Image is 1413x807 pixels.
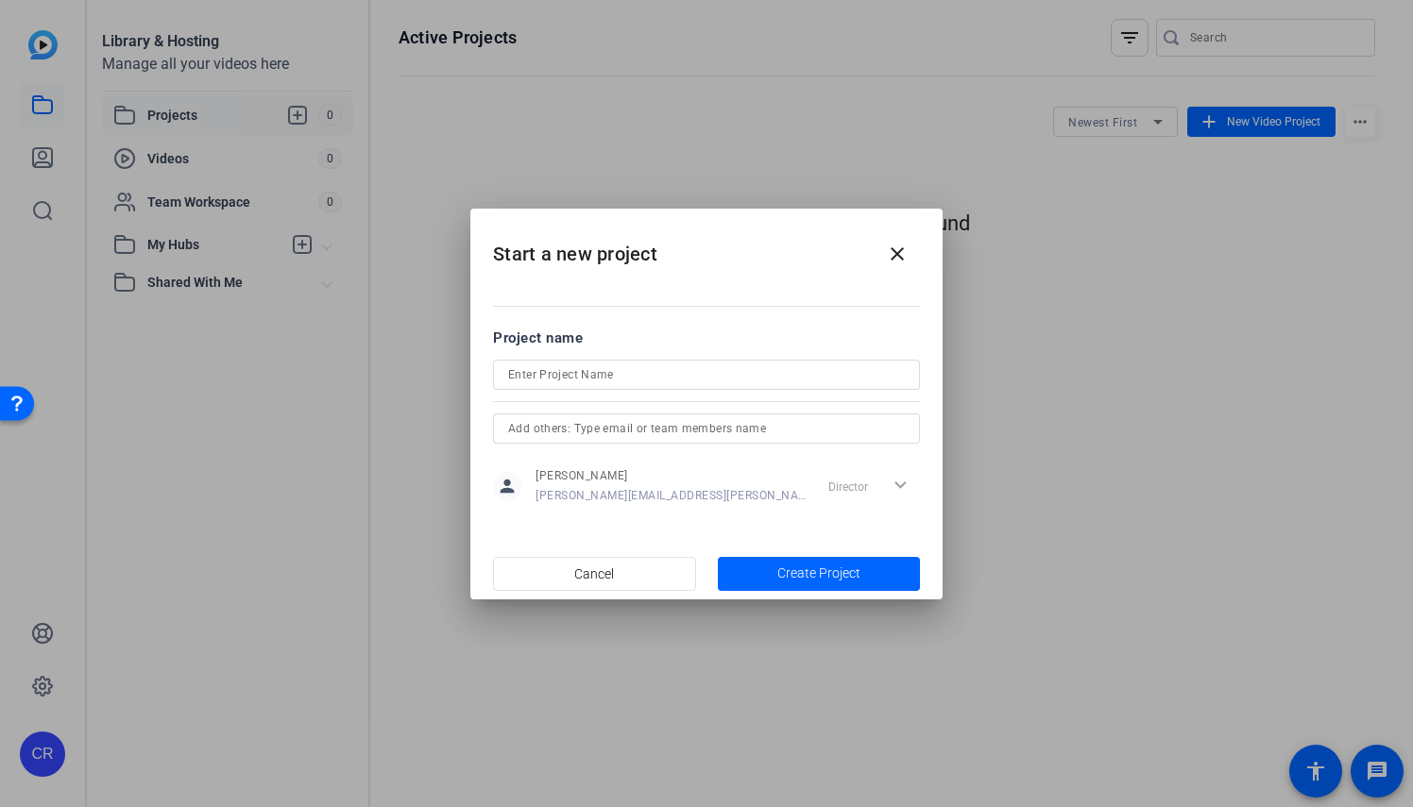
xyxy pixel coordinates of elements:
[508,417,905,440] input: Add others: Type email or team members name
[493,557,696,591] button: Cancel
[493,328,920,348] div: Project name
[493,472,521,500] mat-icon: person
[470,209,943,285] h2: Start a new project
[574,556,614,592] span: Cancel
[718,557,921,591] button: Create Project
[536,488,807,503] span: [PERSON_NAME][EMAIL_ADDRESS][PERSON_NAME][DOMAIN_NAME]
[886,243,909,265] mat-icon: close
[536,468,807,483] span: [PERSON_NAME]
[508,363,905,386] input: Enter Project Name
[777,563,860,583] span: Create Project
